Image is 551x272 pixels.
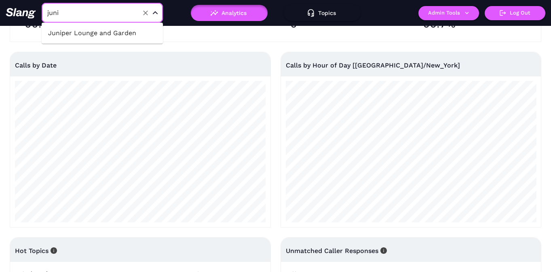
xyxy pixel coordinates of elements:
[42,26,163,40] li: Juniper Lounge and Garden
[15,52,266,78] div: Calls by Date
[418,6,479,20] button: Admin Tools
[378,247,387,254] span: info-circle
[286,247,387,255] span: Unmatched Caller Responses
[49,247,57,254] span: info-circle
[191,10,268,15] a: Analytics
[191,5,268,21] button: Analytics
[286,52,536,78] div: Calls by Hour of Day [[GEOGRAPHIC_DATA]/New_York]
[150,8,160,18] button: Close
[6,8,36,19] img: 623511267c55cb56e2f2a487_logo2.png
[15,247,57,255] span: Hot Topics
[140,7,151,19] button: Clear
[284,5,361,21] button: Topics
[485,6,545,20] button: Log Out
